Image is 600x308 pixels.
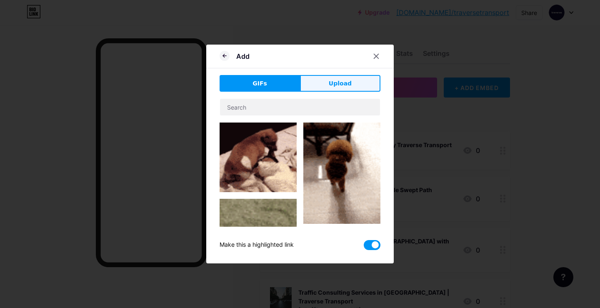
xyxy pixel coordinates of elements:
[220,240,294,250] div: Make this a highlighted link
[329,79,352,88] span: Upload
[300,75,380,92] button: Upload
[252,79,267,88] span: GIFs
[220,99,380,115] input: Search
[220,123,297,192] img: Gihpy
[220,75,300,92] button: GIFs
[236,51,250,61] div: Add
[303,123,380,224] img: Gihpy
